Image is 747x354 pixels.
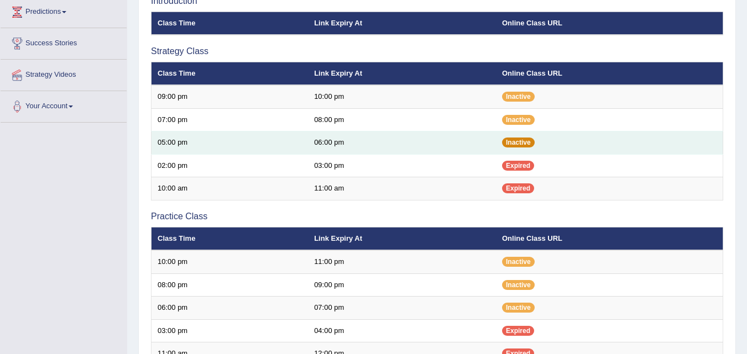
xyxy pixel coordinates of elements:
td: 11:00 pm [308,250,496,273]
td: 06:00 pm [308,131,496,155]
td: 02:00 pm [152,154,309,177]
td: 06:00 pm [152,297,309,320]
span: Inactive [502,138,535,147]
th: Online Class URL [496,227,723,250]
h3: Practice Class [151,212,723,221]
td: 08:00 pm [308,108,496,131]
th: Class Time [152,12,309,35]
span: Expired [502,161,534,171]
td: 08:00 pm [152,273,309,297]
a: Success Stories [1,28,127,56]
td: 09:00 pm [152,85,309,108]
span: Expired [502,183,534,193]
a: Your Account [1,91,127,119]
td: 09:00 pm [308,273,496,297]
h3: Strategy Class [151,46,723,56]
span: Inactive [502,280,535,290]
th: Link Expiry At [308,12,496,35]
td: 03:00 pm [152,319,309,342]
th: Link Expiry At [308,62,496,85]
span: Inactive [502,92,535,102]
td: 04:00 pm [308,319,496,342]
td: 07:00 pm [152,108,309,131]
th: Online Class URL [496,12,723,35]
td: 10:00 am [152,177,309,200]
span: Inactive [502,303,535,313]
td: 11:00 am [308,177,496,200]
th: Online Class URL [496,62,723,85]
td: 10:00 pm [152,250,309,273]
th: Link Expiry At [308,227,496,250]
td: 10:00 pm [308,85,496,108]
a: Strategy Videos [1,60,127,87]
th: Class Time [152,62,309,85]
span: Inactive [502,115,535,125]
th: Class Time [152,227,309,250]
td: 07:00 pm [308,297,496,320]
span: Inactive [502,257,535,267]
td: 05:00 pm [152,131,309,155]
td: 03:00 pm [308,154,496,177]
span: Expired [502,326,534,336]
